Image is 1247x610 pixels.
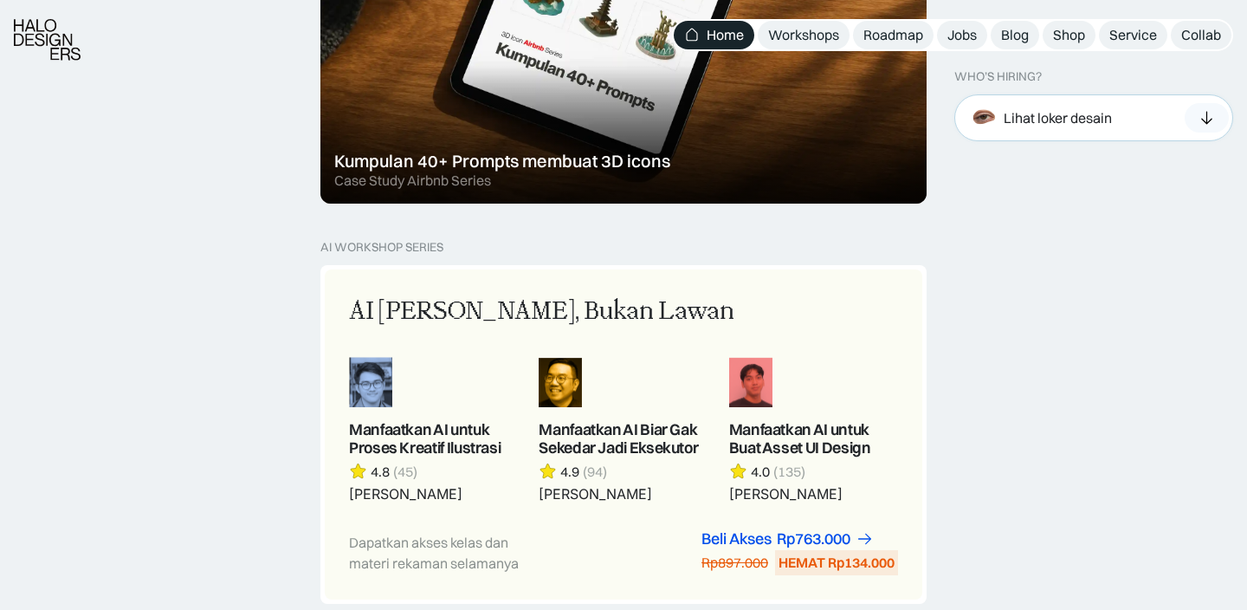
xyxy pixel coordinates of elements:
div: Rp897.000 [701,554,768,572]
a: Blog [991,21,1039,49]
a: Shop [1043,21,1095,49]
a: Beli AksesRp763.000 [701,530,874,548]
div: AI Workshop Series [320,240,443,255]
a: Collab [1171,21,1231,49]
div: Home [707,26,744,44]
div: WHO’S HIRING? [954,69,1042,84]
a: Workshops [758,21,850,49]
div: HEMAT Rp134.000 [779,554,895,572]
div: Workshops [768,26,839,44]
div: Beli Akses [701,530,772,548]
div: Jobs [947,26,977,44]
div: AI [PERSON_NAME], Bukan Lawan [349,294,734,330]
a: Service [1099,21,1167,49]
div: Service [1109,26,1157,44]
div: Blog [1001,26,1029,44]
div: Dapatkan akses kelas dan materi rekaman selamanya [349,532,545,574]
a: Jobs [937,21,987,49]
div: Lihat loker desain [1004,108,1112,127]
div: Shop [1053,26,1085,44]
div: Roadmap [863,26,923,44]
a: Home [674,21,754,49]
div: Rp763.000 [777,530,850,548]
div: Collab [1181,26,1221,44]
a: Roadmap [853,21,934,49]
